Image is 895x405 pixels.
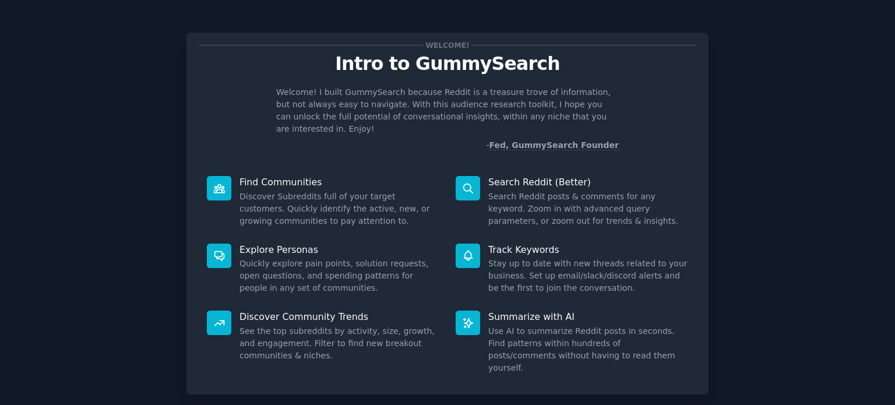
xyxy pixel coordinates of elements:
p: Explore Personas [239,244,439,256]
dd: See the top subreddits by activity, size, growth, and engagement. Filter to find new breakout com... [239,325,439,362]
p: Intro to GummySearch [199,54,696,74]
span: Welcome! [424,39,471,51]
dd: Quickly explore pain points, solution requests, open questions, and spending patterns for people ... [239,258,439,294]
dd: Search Reddit posts & comments for any keyword. Zoom in with advanced query parameters, or zoom o... [488,191,688,227]
p: Summarize with AI [488,311,688,323]
p: Discover Community Trends [239,311,439,323]
dd: Use AI to summarize Reddit posts in seconds. Find patterns within hundreds of posts/comments with... [488,325,688,374]
div: - [486,139,619,152]
dd: Stay up to date with new threads related to your business. Set up email/slack/discord alerts and ... [488,258,688,294]
p: Track Keywords [488,244,688,256]
p: Search Reddit (Better) [488,176,688,188]
p: Welcome! I built GummySearch because Reddit is a treasure trove of information, but not always ea... [276,86,619,135]
p: Find Communities [239,176,439,188]
dd: Discover Subreddits full of your target customers. Quickly identify the active, new, or growing c... [239,191,439,227]
a: Fed, GummySearch Founder [489,140,619,150]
